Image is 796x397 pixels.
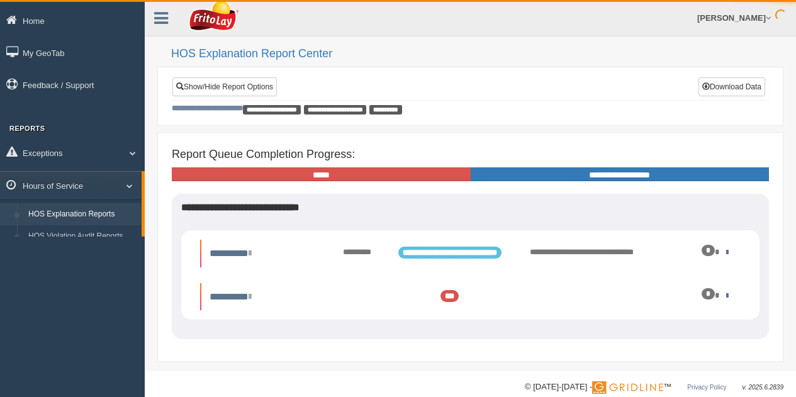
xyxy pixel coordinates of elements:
[172,77,277,96] a: Show/Hide Report Options
[172,148,769,161] h4: Report Queue Completion Progress:
[525,381,783,394] div: © [DATE]-[DATE] - ™
[687,384,726,391] a: Privacy Policy
[23,225,142,248] a: HOS Violation Audit Reports
[200,240,741,267] li: Expand
[743,384,783,391] span: v. 2025.6.2839
[698,77,765,96] button: Download Data
[23,203,142,226] a: HOS Explanation Reports
[171,48,783,60] h2: HOS Explanation Report Center
[200,283,741,311] li: Expand
[592,381,663,394] img: Gridline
